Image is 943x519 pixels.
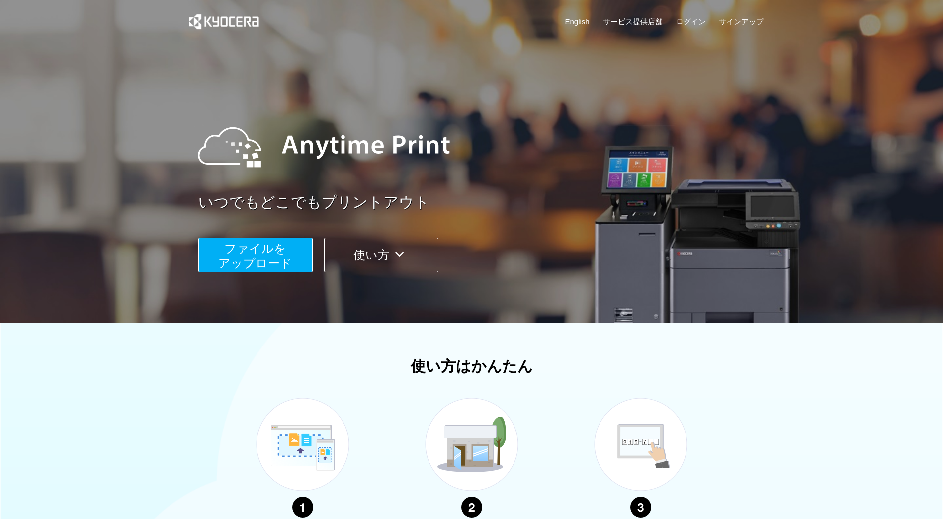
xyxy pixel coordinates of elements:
button: 使い方 [324,238,438,272]
a: ログイン [676,16,706,27]
button: ファイルを​​アップロード [198,238,313,272]
a: English [565,16,590,27]
span: ファイルを ​​アップロード [218,242,292,270]
a: サービス提供店舗 [603,16,663,27]
a: サインアップ [719,16,764,27]
a: いつでもどこでもプリントアウト [198,192,770,213]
